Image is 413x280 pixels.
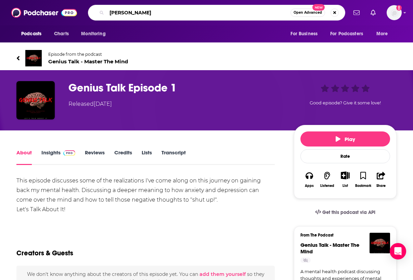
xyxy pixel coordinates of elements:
[368,7,378,18] a: Show notifications dropdown
[16,81,55,119] img: Genius Talk Episode 1
[41,149,75,165] a: InsightsPodchaser Pro
[16,50,397,66] a: Genius Talk - Master The MindEpisode from the podcastGenius Talk - Master The Mind
[88,5,345,21] div: Search podcasts, credits, & more...
[396,5,402,11] svg: Add a profile image
[300,167,318,192] button: Apps
[48,52,128,57] span: Episode from the podcast
[50,27,73,40] a: Charts
[330,29,363,39] span: For Podcasters
[387,5,402,20] button: Show profile menu
[76,27,114,40] button: open menu
[294,11,322,14] span: Open Advanced
[390,243,406,259] div: Open Intercom Messenger
[387,5,402,20] span: Logged in as M13investing
[21,29,41,39] span: Podcasts
[114,149,132,165] a: Credits
[291,9,325,17] button: Open AdvancedNew
[16,149,32,165] a: About
[11,6,77,19] img: Podchaser - Follow, Share and Rate Podcasts
[68,100,112,108] div: Released [DATE]
[376,184,386,188] div: Share
[286,27,326,40] button: open menu
[312,4,325,11] span: New
[81,29,105,39] span: Monitoring
[318,167,336,192] button: Listened
[54,29,69,39] span: Charts
[85,149,105,165] a: Reviews
[25,50,42,66] img: Genius Talk - Master The Mind
[354,167,372,192] button: Bookmark
[291,29,318,39] span: For Business
[63,150,75,156] img: Podchaser Pro
[300,233,385,238] h3: From The Podcast
[300,131,390,147] button: Play
[343,183,348,188] div: List
[199,271,246,277] button: add them yourself
[338,171,352,179] button: Show More Button
[300,149,390,163] div: Rate
[16,27,50,40] button: open menu
[162,149,186,165] a: Transcript
[16,249,73,257] h2: Creators & Guests
[68,81,283,94] h1: Genius Talk Episode 1
[355,184,371,188] div: Bookmark
[310,204,381,221] a: Get this podcast via API
[305,184,314,188] div: Apps
[336,136,355,142] span: Play
[16,176,275,214] div: This episode discusses some of the realizations I've come along on this journey on gaining back m...
[300,242,359,255] a: Genius Talk - Master The Mind
[322,209,375,215] span: Get this podcast via API
[370,233,390,253] img: Genius Talk - Master The Mind
[336,167,354,192] div: Show More ButtonList
[107,7,291,18] input: Search podcasts, credits, & more...
[387,5,402,20] img: User Profile
[376,29,388,39] span: More
[142,149,152,165] a: Lists
[326,27,373,40] button: open menu
[351,7,362,18] a: Show notifications dropdown
[372,167,390,192] button: Share
[372,27,397,40] button: open menu
[48,58,128,65] span: Genius Talk - Master The Mind
[320,184,334,188] div: Listened
[310,100,381,105] span: Good episode? Give it some love!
